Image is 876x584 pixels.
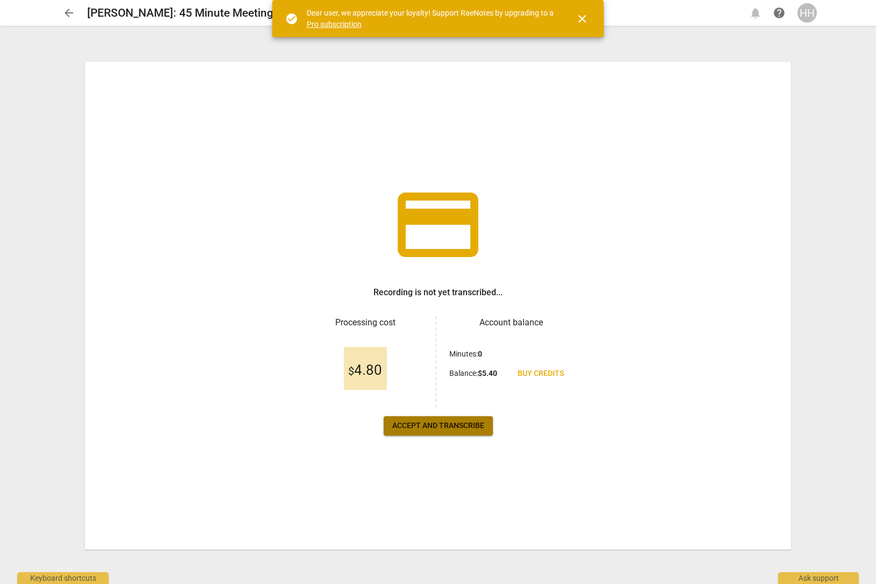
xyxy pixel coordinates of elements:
span: help [773,6,786,19]
span: check_circle [285,12,298,25]
h3: Processing cost [303,316,427,329]
div: Ask support [778,572,859,584]
h3: Recording is not yet transcribed... [373,286,503,299]
button: Close [569,6,595,32]
span: $ [348,365,354,378]
b: 0 [478,350,482,358]
span: Accept and transcribe [392,421,484,431]
span: Buy credits [518,368,564,379]
a: Buy credits [509,364,573,383]
button: Accept and transcribe [384,416,493,436]
button: HH [797,3,817,23]
p: Balance : [449,368,497,379]
span: arrow_back [62,6,75,19]
div: Dear user, we appreciate your loyalty! Support RaeNotes by upgrading to a [307,8,556,30]
div: Keyboard shortcuts [17,572,109,584]
a: Pro subscription [307,20,362,29]
h2: [PERSON_NAME]: 45 Minute Meeting [87,6,273,20]
span: credit_card [390,176,486,273]
b: $ 5.40 [478,369,497,378]
p: Minutes : [449,348,482,360]
a: Help [769,3,789,23]
span: close [576,12,589,25]
span: 4.80 [348,362,382,379]
h3: Account balance [449,316,573,329]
